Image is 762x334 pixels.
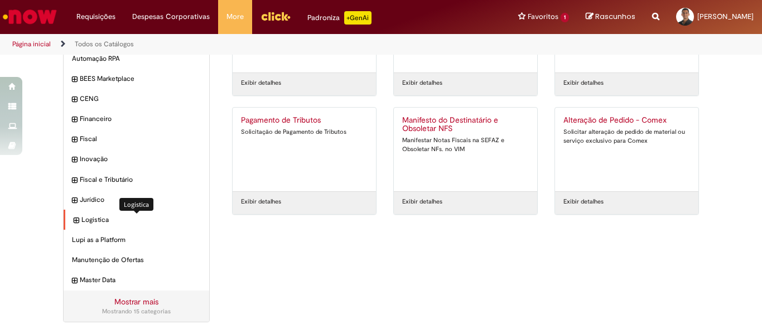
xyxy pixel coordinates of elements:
[64,170,209,190] div: expandir categoria Fiscal e Tributário Fiscal e Tributário
[64,149,209,170] div: expandir categoria Inovação Inovação
[64,190,209,210] div: expandir categoria Jurídico Jurídico
[241,116,368,125] h2: Pagamento de Tributos
[563,116,690,125] h2: Alteração de Pedido - Comex
[561,13,569,22] span: 1
[697,12,754,21] span: [PERSON_NAME]
[74,215,79,226] i: expandir categoria Logistica
[344,11,372,25] p: +GenAi
[119,198,153,211] div: Logistica
[226,11,244,22] span: More
[261,8,291,25] img: click_logo_yellow_360x200.png
[64,89,209,109] div: expandir categoria CENG CENG
[72,255,201,265] span: Manutenção de Ofertas
[402,79,442,88] a: Exibir detalhes
[64,69,209,89] div: expandir categoria BEES Marketplace BEES Marketplace
[80,175,201,185] span: Fiscal e Tributário
[402,197,442,206] a: Exibir detalhes
[80,74,201,84] span: BEES Marketplace
[76,11,115,22] span: Requisições
[64,250,209,270] div: Manutenção de Ofertas
[64,49,209,69] div: Automação RPA
[586,12,635,22] a: Rascunhos
[72,134,77,146] i: expandir categoria Fiscal
[64,129,209,149] div: expandir categoria Fiscal Fiscal
[12,40,51,49] a: Página inicial
[1,6,59,28] img: ServiceNow
[81,215,201,225] span: Logistica
[72,74,77,85] i: expandir categoria BEES Marketplace
[8,34,500,55] ul: Trilhas de página
[241,197,281,206] a: Exibir detalhes
[72,275,77,287] i: expandir categoria Master Data
[307,11,372,25] div: Padroniza
[72,235,201,245] span: Lupi as a Platform
[75,40,134,49] a: Todos os Catálogos
[64,230,209,250] div: Lupi as a Platform
[563,128,690,145] div: Solicitar alteração de pedido de material ou serviço exclusivo para Comex
[233,108,376,191] a: Pagamento de Tributos Solicitação de Pagamento de Tributos
[64,270,209,291] div: expandir categoria Master Data Master Data
[114,297,158,307] a: Mostrar mais
[72,154,77,166] i: expandir categoria Inovação
[80,154,201,164] span: Inovação
[72,307,201,316] div: Mostrando 15 categorias
[72,54,201,64] span: Automação RPA
[64,210,209,230] div: expandir categoria Logistica Logistica
[563,197,604,206] a: Exibir detalhes
[72,114,77,125] i: expandir categoria Financeiro
[80,195,201,205] span: Jurídico
[80,114,201,124] span: Financeiro
[595,11,635,22] span: Rascunhos
[402,116,529,134] h2: Manifesto do Destinatário e Obsoletar NFS
[80,94,201,104] span: CENG
[528,11,558,22] span: Favoritos
[72,175,77,186] i: expandir categoria Fiscal e Tributário
[555,108,698,191] a: Alteração de Pedido - Comex Solicitar alteração de pedido de material ou serviço exclusivo para C...
[394,108,537,191] a: Manifesto do Destinatário e Obsoletar NFS Manifestar Notas Fiscais na SEFAZ e Obsoletar NFs. no VIM
[241,79,281,88] a: Exibir detalhes
[80,275,201,285] span: Master Data
[132,11,210,22] span: Despesas Corporativas
[241,128,368,137] div: Solicitação de Pagamento de Tributos
[72,195,77,206] i: expandir categoria Jurídico
[402,136,529,153] div: Manifestar Notas Fiscais na SEFAZ e Obsoletar NFs. no VIM
[72,94,77,105] i: expandir categoria CENG
[563,79,604,88] a: Exibir detalhes
[80,134,201,144] span: Fiscal
[64,109,209,129] div: expandir categoria Financeiro Financeiro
